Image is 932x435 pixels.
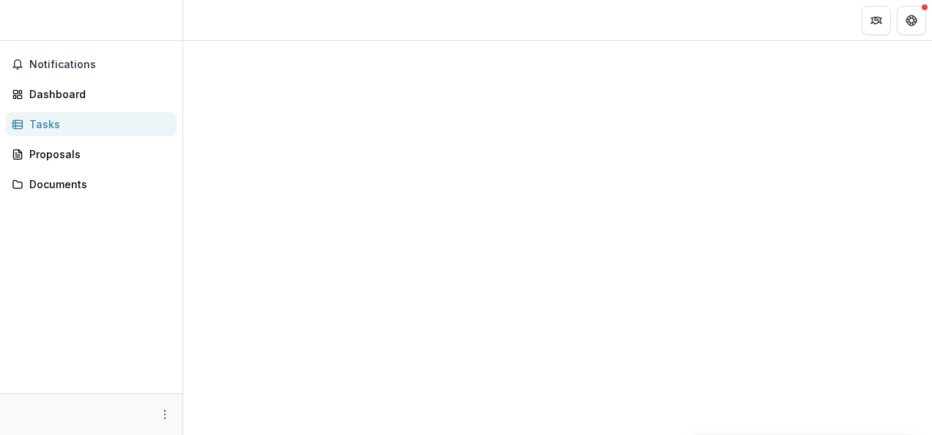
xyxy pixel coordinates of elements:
div: Proposals [29,146,165,162]
button: Partners [862,6,891,35]
button: Notifications [6,53,177,76]
a: Documents [6,172,177,196]
div: Documents [29,176,165,192]
button: Get Help [897,6,926,35]
div: Tasks [29,116,165,132]
a: Proposals [6,142,177,166]
button: More [156,406,174,423]
div: Dashboard [29,86,165,102]
a: Tasks [6,112,177,136]
a: Dashboard [6,82,177,106]
span: Notifications [29,59,171,71]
